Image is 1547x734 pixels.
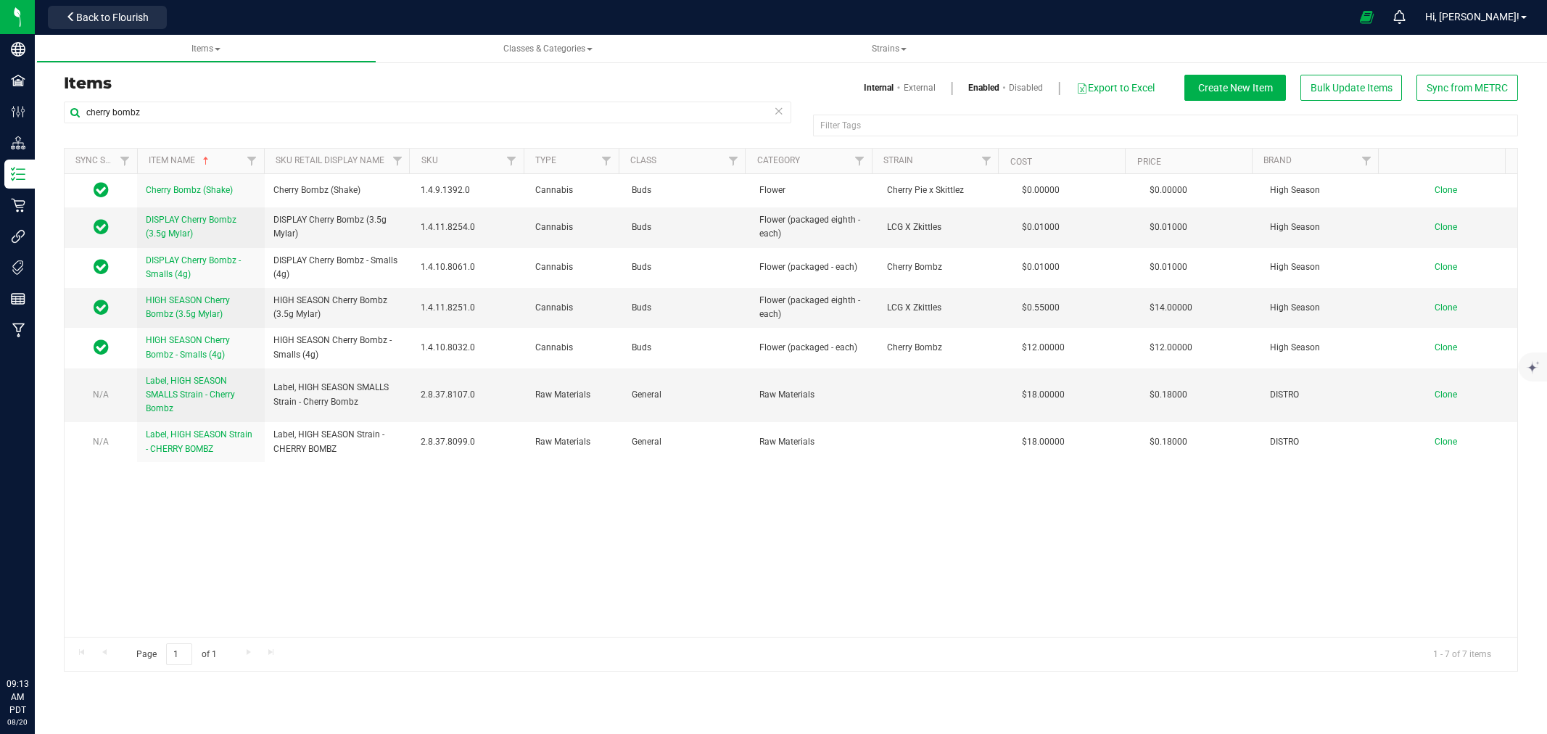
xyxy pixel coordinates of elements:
[759,260,870,274] span: Flower (packaged - each)
[632,301,742,315] span: Buds
[535,388,614,402] span: Raw Materials
[11,198,25,213] inline-svg: Retail
[1270,388,1380,402] span: DISTRO
[421,220,519,234] span: 1.4.11.8254.0
[883,155,913,165] a: Strain
[1009,81,1043,94] a: Disabled
[113,149,137,173] a: Filter
[1015,337,1072,358] span: $12.00000
[64,75,780,92] h3: Items
[968,81,999,94] a: Enabled
[149,155,212,165] a: Item Name
[1435,437,1472,447] a: Clone
[1010,157,1032,167] a: Cost
[11,42,25,57] inline-svg: Company
[1076,75,1155,100] button: Export to Excel
[421,155,438,165] a: SKU
[757,155,800,165] a: Category
[1142,432,1195,453] span: $0.18000
[594,149,618,173] a: Filter
[887,301,997,315] span: LCG X Zkittles
[7,677,28,717] p: 09:13 AM PDT
[1015,217,1067,238] span: $0.01000
[535,183,614,197] span: Cannabis
[1142,384,1195,405] span: $0.18000
[1435,222,1472,232] a: Clone
[273,428,403,455] span: Label, HIGH SEASON Strain - CHERRY BOMBZ
[146,335,230,359] span: HIGH SEASON Cherry Bombz - Smalls (4g)
[632,260,742,274] span: Buds
[632,183,742,197] span: Buds
[146,429,252,453] span: Label, HIGH SEASON Strain - CHERRY BOMBZ
[11,260,25,275] inline-svg: Tags
[535,341,614,355] span: Cannabis
[1350,3,1383,31] span: Open Ecommerce Menu
[1435,389,1472,400] a: Clone
[7,717,28,727] p: 08/20
[48,6,167,29] button: Back to Flourish
[385,149,409,173] a: Filter
[1270,220,1380,234] span: High Season
[76,12,149,23] span: Back to Flourish
[759,294,870,321] span: Flower (packaged eighth - each)
[759,183,870,197] span: Flower
[1198,82,1273,94] span: Create New Item
[864,81,894,94] a: Internal
[759,388,870,402] span: Raw Materials
[1427,82,1508,94] span: Sync from METRC
[273,254,403,281] span: DISPLAY Cherry Bombz - Smalls (4g)
[1015,384,1072,405] span: $18.00000
[904,81,936,94] a: External
[1142,337,1200,358] span: $12.00000
[1435,389,1457,400] span: Clone
[15,618,58,661] iframe: Resource center
[1270,183,1380,197] span: High Season
[1015,432,1072,453] span: $18.00000
[887,341,997,355] span: Cherry Bombz
[1435,262,1457,272] span: Clone
[1435,262,1472,272] a: Clone
[146,428,256,455] a: Label, HIGH SEASON Strain - CHERRY BOMBZ
[146,183,233,197] a: Cherry Bombz (Shake)
[146,374,256,416] a: Label, HIGH SEASON SMALLS Strain - Cherry Bombz
[1142,180,1195,201] span: $0.00000
[276,155,384,165] a: Sku Retail Display Name
[1015,297,1067,318] span: $0.55000
[146,254,256,281] a: DISPLAY Cherry Bombz - Smalls (4g)
[1015,180,1067,201] span: $0.00000
[887,260,997,274] span: Cherry Bombz
[632,388,742,402] span: General
[146,185,233,195] span: Cherry Bombz (Shake)
[94,257,109,277] span: In Sync
[721,149,745,173] a: Filter
[632,341,742,355] span: Buds
[1142,257,1195,278] span: $0.01000
[974,149,998,173] a: Filter
[273,183,360,197] span: Cherry Bombz (Shake)
[759,213,870,241] span: Flower (packaged eighth - each)
[191,44,220,54] span: Items
[887,183,997,197] span: Cherry Pie x Skittlez
[1425,11,1519,22] span: Hi, [PERSON_NAME]!
[1435,185,1457,195] span: Clone
[273,294,403,321] span: HIGH SEASON Cherry Bombz (3.5g Mylar)
[421,388,519,402] span: 2.8.37.8107.0
[535,155,556,165] a: Type
[94,297,109,318] span: In Sync
[848,149,872,173] a: Filter
[421,260,519,274] span: 1.4.10.8061.0
[872,44,907,54] span: Strains
[94,217,109,237] span: In Sync
[1435,302,1472,313] a: Clone
[1416,75,1518,101] button: Sync from METRC
[887,220,997,234] span: LCG X Zkittles
[500,149,524,173] a: Filter
[535,220,614,234] span: Cannabis
[535,301,614,315] span: Cannabis
[1270,301,1380,315] span: High Season
[632,435,742,449] span: General
[1435,342,1472,352] a: Clone
[1311,82,1393,94] span: Bulk Update Items
[146,295,230,319] span: HIGH SEASON Cherry Bombz (3.5g Mylar)
[1142,297,1200,318] span: $14.00000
